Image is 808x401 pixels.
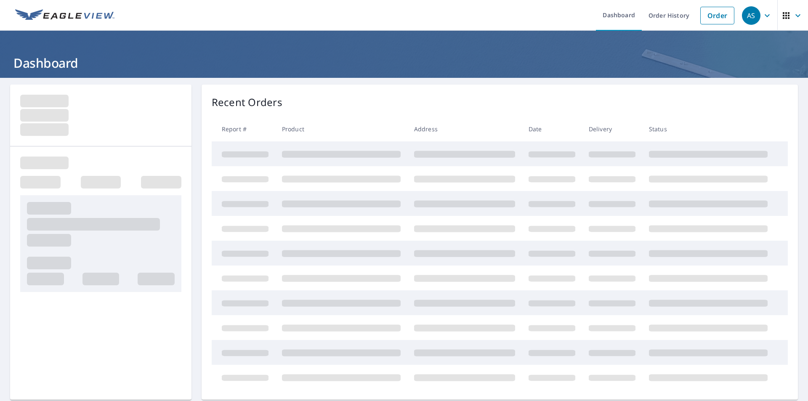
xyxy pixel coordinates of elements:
img: EV Logo [15,9,114,22]
a: Order [700,7,734,24]
th: Report # [212,117,275,141]
th: Date [522,117,582,141]
th: Product [275,117,407,141]
h1: Dashboard [10,54,798,72]
th: Address [407,117,522,141]
p: Recent Orders [212,95,282,110]
th: Delivery [582,117,642,141]
div: AS [742,6,760,25]
th: Status [642,117,774,141]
